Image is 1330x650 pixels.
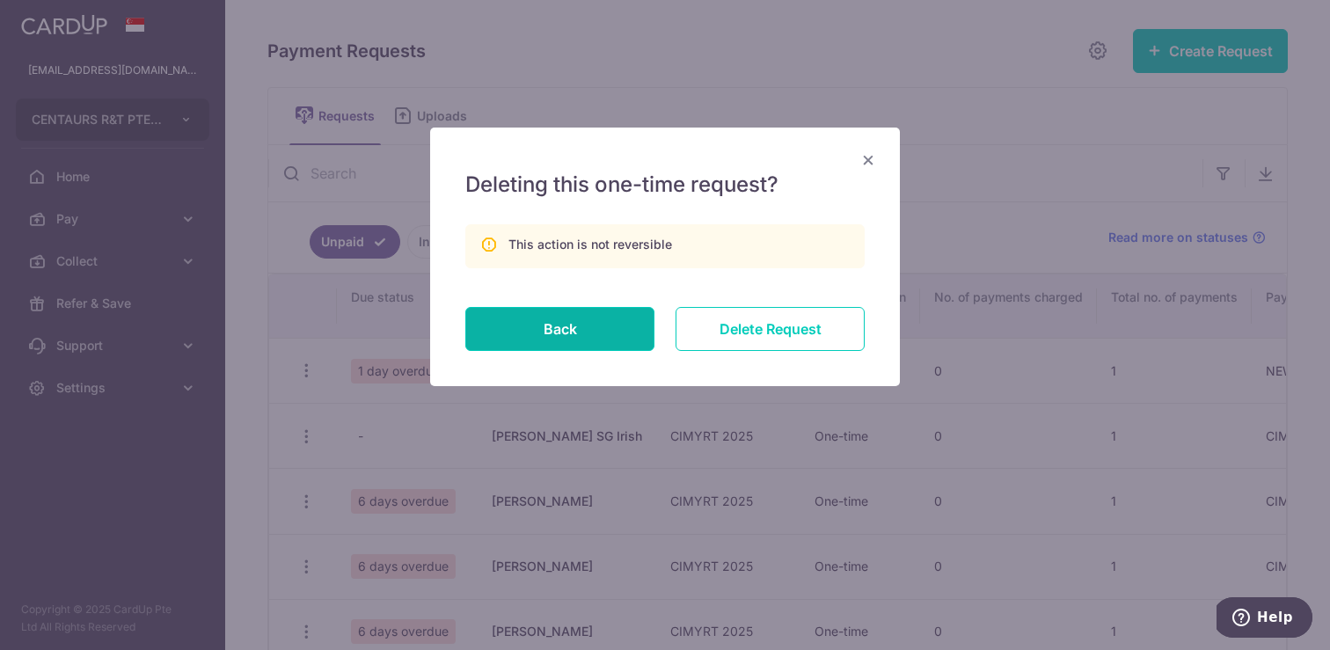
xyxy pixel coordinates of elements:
h5: Deleting this one-time request? [465,172,865,198]
span: Help [40,12,77,28]
input: Delete Request [676,307,865,351]
div: This action is not reversible [508,236,672,253]
button: Back [465,307,654,351]
span: × [861,146,875,172]
button: Close [858,149,879,170]
iframe: Opens a widget where you can find more information [1217,597,1312,641]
